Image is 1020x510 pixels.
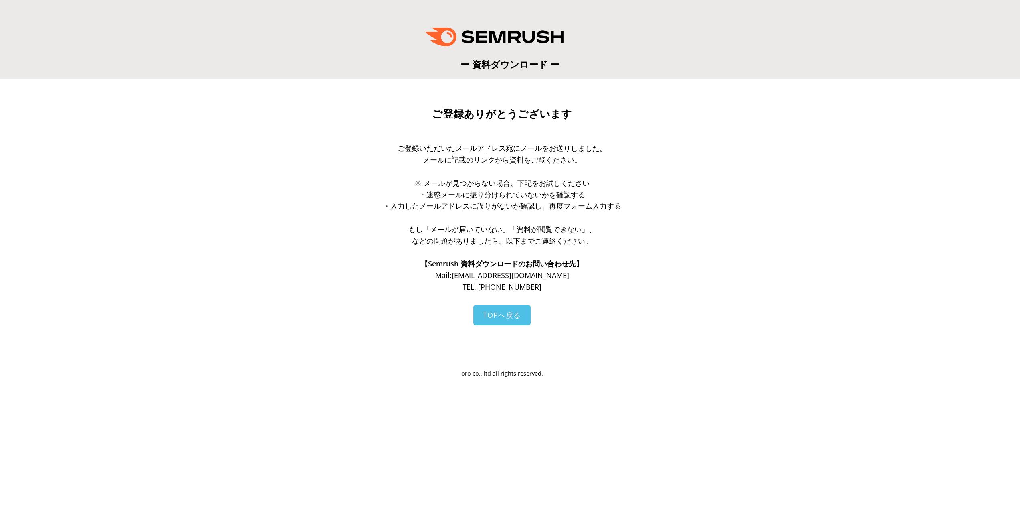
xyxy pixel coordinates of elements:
[463,282,541,292] span: TEL: [PHONE_NUMBER]
[414,178,590,188] span: ※ メールが見つからない場合、下記をお試しください
[461,58,559,71] span: ー 資料ダウンロード ー
[473,305,531,325] a: TOPへ戻る
[383,201,621,211] span: ・入力したメールアドレスに誤りがないか確認し、再度フォーム入力する
[412,236,592,246] span: などの問題がありましたら、以下までご連絡ください。
[483,310,521,320] span: TOPへ戻る
[461,370,543,377] span: oro co., ltd all rights reserved.
[421,259,583,268] span: 【Semrush 資料ダウンロードのお問い合わせ先】
[398,143,607,153] span: ご登録いただいたメールアドレス宛にメールをお送りしました。
[419,190,585,199] span: ・迷惑メールに振り分けられていないかを確認する
[423,155,582,165] span: メールに記載のリンクから資料をご覧ください。
[408,224,596,234] span: もし「メールが届いていない」「資料が閲覧できない」、
[432,108,572,120] span: ご登録ありがとうございます
[435,270,569,280] span: Mail: [EMAIL_ADDRESS][DOMAIN_NAME]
